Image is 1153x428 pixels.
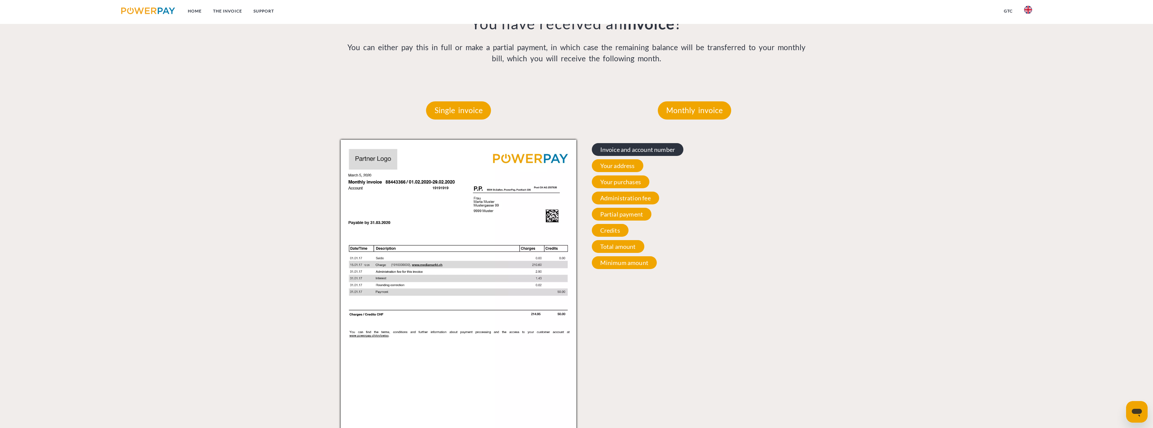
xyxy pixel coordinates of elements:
a: Home [182,5,207,17]
p: You can either pay this in full or make a partial payment, in which case the remaining balance wi... [341,42,813,65]
span: Your purchases [592,175,650,188]
span: Partial payment [592,208,652,221]
p: Monthly invoice [658,101,731,120]
img: en [1024,6,1032,14]
a: Support [248,5,280,17]
span: Total amount [592,240,644,253]
span: Minimum amount [592,256,657,269]
p: Single invoice [426,101,491,120]
span: Invoice and account number [592,143,684,156]
a: THE INVOICE [207,5,248,17]
span: Credits [592,224,629,237]
img: logo-powerpay.svg [121,7,175,14]
a: GTC [998,5,1018,17]
span: Your address [592,159,643,172]
iframe: Button to launch messaging window [1126,401,1148,423]
span: Administration fee [592,192,659,204]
